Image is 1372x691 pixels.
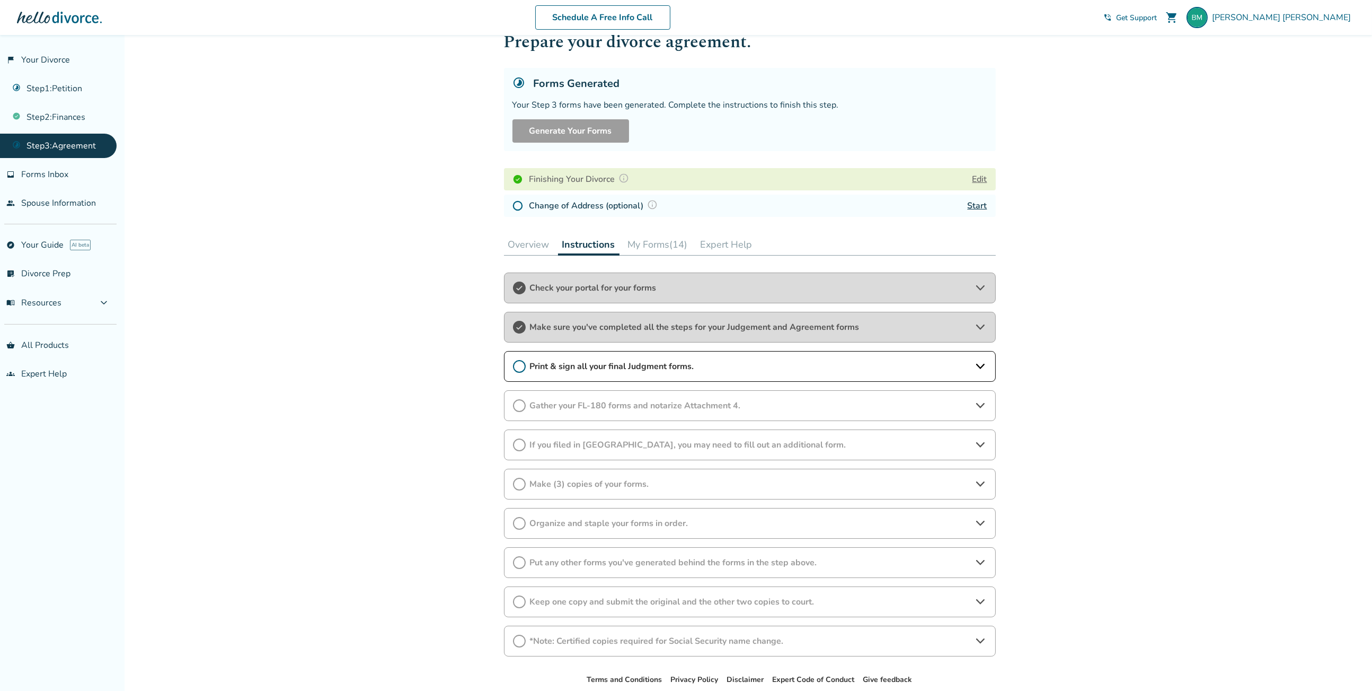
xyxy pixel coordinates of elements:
[671,675,719,685] a: Privacy Policy
[530,478,970,490] span: Make (3) copies of your forms.
[1116,13,1157,23] span: Get Support
[696,234,757,255] button: Expert Help
[1103,13,1112,22] span: phone_in_talk
[512,200,523,211] img: Not Started
[6,56,15,64] span: flag_2
[6,199,15,207] span: people
[6,170,15,179] span: inbox
[529,199,661,213] h4: Change of Address (optional)
[6,297,61,309] span: Resources
[21,169,68,180] span: Forms Inbox
[6,269,15,278] span: list_alt_check
[618,173,629,183] img: Question Mark
[1319,640,1372,691] iframe: Chat Widget
[6,370,15,378] span: groups
[6,341,15,349] span: shopping_basket
[512,119,629,143] button: Generate Your Forms
[530,518,970,529] span: Organize and staple your forms in order.
[70,240,91,250] span: AI beta
[530,635,970,647] span: *Note: Certified copies required for Social Security name change.
[535,5,670,30] a: Schedule A Free Info Call
[1187,7,1208,28] img: Brianna Matheus
[587,675,662,685] a: Terms and Conditions
[98,296,110,309] span: expand_more
[647,199,658,210] img: Question Mark
[504,234,554,255] button: Overview
[530,557,970,568] span: Put any other forms you've generated behind the forms in the step above.
[968,200,987,212] a: Start
[534,76,620,91] h5: Forms Generated
[530,361,970,372] span: Print & sign all your final Judgment forms.
[6,241,15,249] span: explore
[530,321,970,333] span: Make sure you've completed all the steps for your Judgement and Agreement forms
[727,673,764,686] li: Disclaimer
[863,673,913,686] li: Give feedback
[624,234,692,255] button: My Forms(14)
[530,596,970,608] span: Keep one copy and submit the original and the other two copies to court.
[512,99,987,111] div: Your Step 3 forms have been generated. Complete the instructions to finish this step.
[1165,11,1178,24] span: shopping_cart
[512,174,523,185] img: Completed
[530,439,970,451] span: If you filed in [GEOGRAPHIC_DATA], you may need to fill out an additional form.
[773,675,855,685] a: Expert Code of Conduct
[529,172,632,186] h4: Finishing Your Divorce
[972,173,987,186] button: Edit
[504,29,996,55] h1: Prepare your divorce agreement.
[1212,12,1355,23] span: [PERSON_NAME] [PERSON_NAME]
[530,400,970,412] span: Gather your FL-180 forms and notarize Attachment 4.
[530,282,970,294] span: Check your portal for your forms
[1103,13,1157,23] a: phone_in_talkGet Support
[6,299,15,307] span: menu_book
[558,234,619,256] button: Instructions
